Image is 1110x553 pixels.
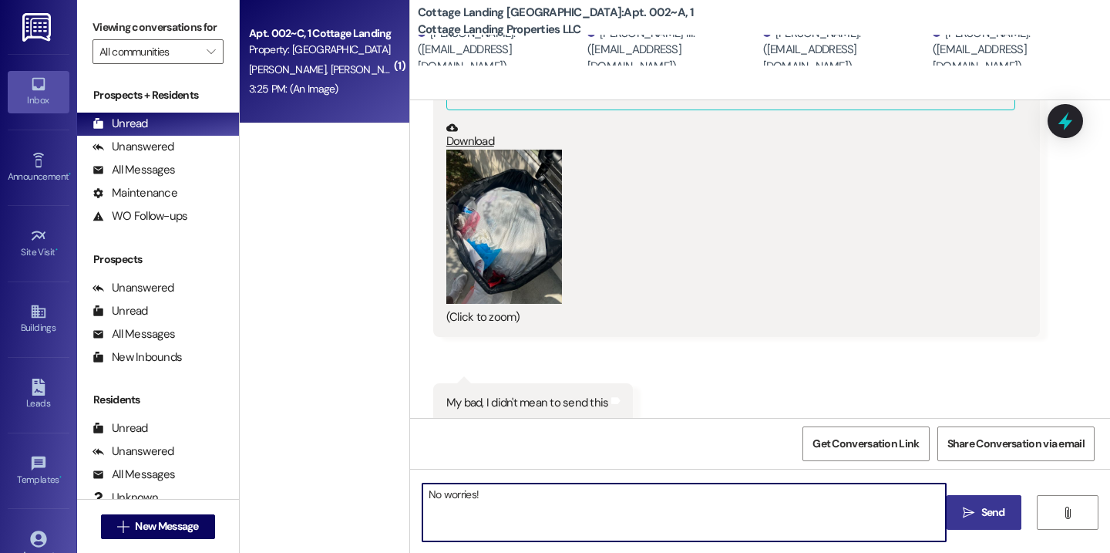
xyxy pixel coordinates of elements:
[92,349,182,366] div: New Inbounds
[446,150,562,304] button: Zoom image
[249,42,392,58] div: Property: [GEOGRAPHIC_DATA] [GEOGRAPHIC_DATA]
[77,87,239,103] div: Prospects + Residents
[8,223,69,265] a: Site Visit •
[981,504,1005,521] span: Send
[69,169,71,180] span: •
[812,436,919,452] span: Get Conversation Link
[8,374,69,416] a: Leads
[59,472,62,483] span: •
[1061,507,1073,519] i: 
[8,450,69,492] a: Templates •
[92,326,175,342] div: All Messages
[77,251,239,268] div: Prospects
[446,122,1015,149] a: Download
[249,62,331,76] span: [PERSON_NAME]
[422,484,946,541] textarea: No worries!
[99,39,199,64] input: All communities
[92,116,148,132] div: Unread
[92,208,187,224] div: WO Follow-ups
[22,13,54,42] img: ResiDesk Logo
[947,436,1085,452] span: Share Conversation via email
[249,25,392,42] div: Apt. 002~C, 1 Cottage Landing Properties LLC
[446,395,609,411] div: My bad, I didn't mean to send this
[963,507,974,519] i: 
[92,280,174,296] div: Unanswered
[418,25,584,75] div: [PERSON_NAME]. ([EMAIL_ADDRESS][DOMAIN_NAME])
[55,244,58,255] span: •
[947,495,1021,530] button: Send
[92,303,148,319] div: Unread
[937,427,1095,461] button: Share Conversation via email
[77,392,239,408] div: Residents
[249,82,338,96] div: 3:25 PM: (An Image)
[207,46,215,58] i: 
[101,514,215,539] button: New Message
[587,25,759,75] div: [PERSON_NAME] Iii. ([EMAIL_ADDRESS][DOMAIN_NAME])
[92,162,175,178] div: All Messages
[446,309,1015,325] div: (Click to zoom)
[330,62,412,76] span: [PERSON_NAME]
[92,443,174,460] div: Unanswered
[8,71,69,113] a: Inbox
[92,15,224,39] label: Viewing conversations for
[763,25,929,75] div: [PERSON_NAME]. ([EMAIL_ADDRESS][DOMAIN_NAME])
[418,5,726,38] b: Cottage Landing [GEOGRAPHIC_DATA]: Apt. 002~A, 1 Cottage Landing Properties LLC
[8,298,69,340] a: Buildings
[135,518,198,534] span: New Message
[92,490,158,506] div: Unknown
[117,521,129,533] i: 
[92,139,174,155] div: Unanswered
[92,467,175,483] div: All Messages
[802,427,929,461] button: Get Conversation Link
[92,420,148,437] div: Unread
[92,185,177,201] div: Maintenance
[933,25,1098,75] div: [PERSON_NAME]. ([EMAIL_ADDRESS][DOMAIN_NAME])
